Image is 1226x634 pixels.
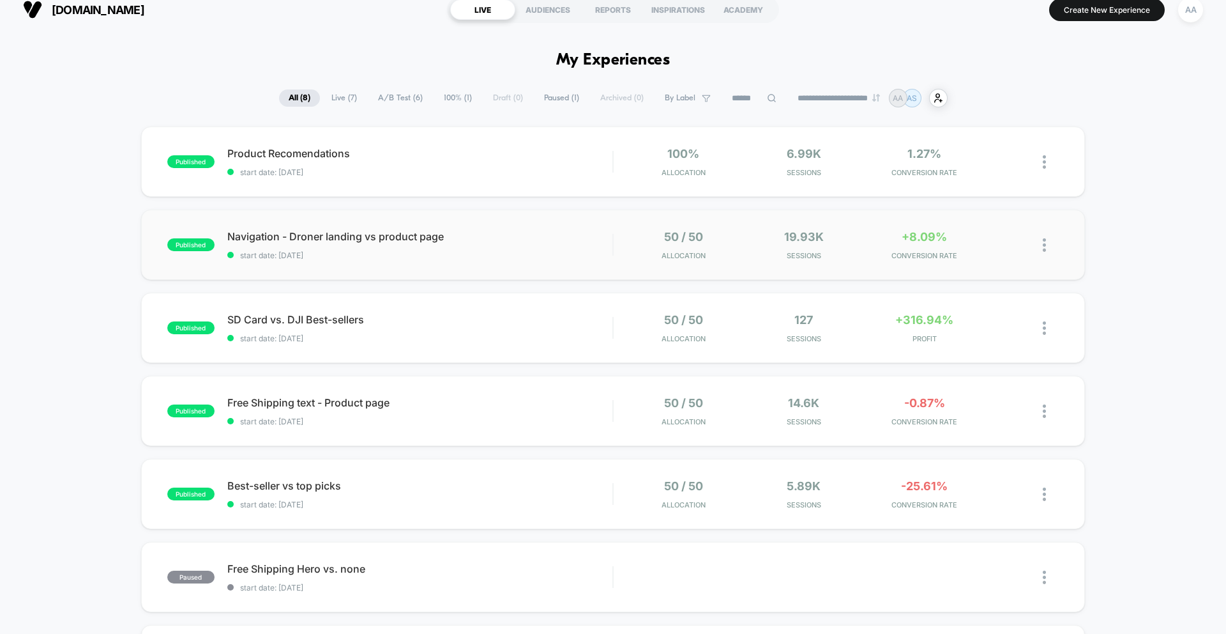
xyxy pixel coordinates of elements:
span: 100% [667,147,699,160]
span: Allocation [662,168,706,177]
span: Free Shipping text - Product page [227,396,612,409]
span: 50 / 50 [664,313,703,327]
span: 100% ( 1 ) [434,89,481,107]
span: CONVERSION RATE [867,417,981,426]
span: start date: [DATE] [227,417,612,426]
span: Sessions [747,334,861,343]
span: 50 / 50 [664,230,703,244]
span: Sessions [747,251,861,260]
span: All ( 8 ) [279,89,320,107]
span: start date: [DATE] [227,583,612,592]
span: Allocation [662,417,706,426]
span: Sessions [747,500,861,509]
span: Best-seller vs top picks [227,479,612,492]
span: published [167,238,215,251]
span: CONVERSION RATE [867,500,981,509]
span: [DOMAIN_NAME] [52,3,144,17]
span: start date: [DATE] [227,500,612,509]
span: 14.6k [788,396,819,410]
span: +8.09% [902,230,947,244]
span: Allocation [662,251,706,260]
span: published [167,155,215,168]
span: +316.94% [895,313,953,327]
span: 50 / 50 [664,479,703,493]
span: PROFIT [867,334,981,343]
span: A/B Test ( 6 ) [368,89,432,107]
span: Product Recomendations [227,147,612,160]
span: Sessions [747,417,861,426]
span: Live ( 7 ) [322,89,367,107]
span: By Label [665,93,695,103]
span: start date: [DATE] [227,251,612,260]
img: close [1043,571,1046,584]
img: close [1043,488,1046,501]
span: 6.99k [787,147,821,160]
span: published [167,488,215,500]
span: Paused ( 1 ) [534,89,589,107]
h1: My Experiences [556,51,670,70]
span: CONVERSION RATE [867,251,981,260]
span: 19.93k [784,230,824,244]
span: start date: [DATE] [227,334,612,343]
span: -0.87% [904,396,945,410]
img: close [1043,155,1046,169]
span: Free Shipping Hero vs. none [227,562,612,575]
span: start date: [DATE] [227,167,612,177]
span: published [167,321,215,334]
span: 127 [794,313,813,327]
span: paused [167,571,215,584]
span: -25.61% [901,479,948,493]
span: published [167,405,215,417]
p: AS [907,93,917,103]
span: SD Card vs. DJI Best-sellers [227,313,612,326]
span: Navigation - Droner landing vs product page [227,230,612,243]
span: Allocation [662,334,706,343]
span: 1.27% [907,147,941,160]
img: end [872,94,880,102]
img: close [1043,321,1046,335]
span: 5.89k [787,479,821,493]
span: 50 / 50 [664,396,703,410]
span: Allocation [662,500,706,509]
img: close [1043,238,1046,252]
span: CONVERSION RATE [867,168,981,177]
p: AA [893,93,903,103]
span: Sessions [747,168,861,177]
img: close [1043,405,1046,418]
